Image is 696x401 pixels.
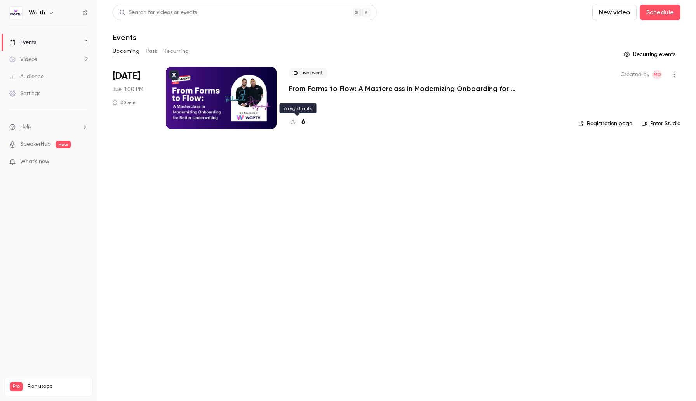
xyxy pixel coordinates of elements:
a: 6 [289,117,305,127]
a: From Forms to Flow: A Masterclass in Modernizing Onboarding for Better Underwriting [289,84,522,93]
span: Help [20,123,31,131]
div: Videos [9,56,37,63]
h1: Events [113,33,136,42]
a: Registration page [578,120,632,127]
button: Recurring events [620,48,680,61]
span: MD [654,70,661,79]
span: Plan usage [28,384,87,390]
span: Live event [289,68,327,78]
img: Worth [10,7,22,19]
div: Audience [9,73,44,80]
span: Marilena De Niear [652,70,662,79]
div: Events [9,38,36,46]
h6: Worth [29,9,45,17]
button: New video [592,5,637,20]
span: new [56,141,71,148]
button: Upcoming [113,45,139,58]
li: help-dropdown-opener [9,123,88,131]
div: Settings [9,90,40,98]
a: Enter Studio [642,120,680,127]
button: Past [146,45,157,58]
div: Sep 23 Tue, 1:00 PM (America/New York) [113,67,153,129]
button: Recurring [163,45,189,58]
span: Created by [621,70,649,79]
span: [DATE] [113,70,140,82]
span: Tue, 1:00 PM [113,85,143,93]
div: Search for videos or events [119,9,197,17]
div: 30 min [113,99,136,106]
iframe: Noticeable Trigger [78,159,88,166]
a: SpeakerHub [20,140,51,148]
button: Schedule [640,5,680,20]
span: What's new [20,158,49,166]
span: Pro [10,382,23,391]
h4: 6 [301,117,305,127]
